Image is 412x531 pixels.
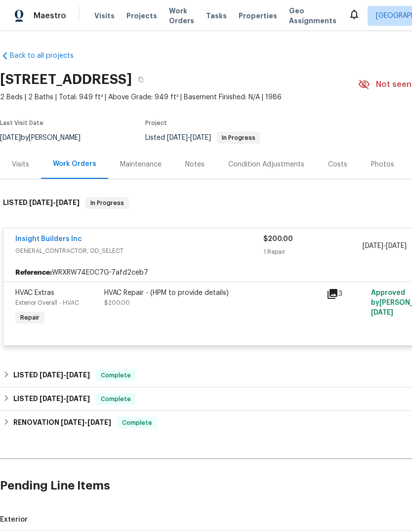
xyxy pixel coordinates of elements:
span: - [167,134,211,141]
span: [DATE] [167,134,188,141]
span: [DATE] [40,395,63,402]
span: - [363,241,407,251]
span: Repair [16,313,43,323]
span: HVAC Extras [15,289,54,296]
div: 1 Repair [263,247,363,257]
div: Maintenance [120,160,162,169]
span: - [40,395,90,402]
div: 3 [327,288,365,300]
h6: LISTED [3,197,80,209]
span: $200.00 [104,300,130,306]
div: Visits [12,160,29,169]
span: [DATE] [190,134,211,141]
a: Insight Builders Inc [15,236,82,243]
div: Notes [185,160,205,169]
h6: RENOVATION [13,417,111,429]
div: HVAC Repair - (HPM to provide details) [104,288,321,298]
span: - [61,419,111,426]
span: $200.00 [263,236,293,243]
span: Complete [97,370,135,380]
span: [DATE] [386,243,407,249]
span: - [29,199,80,206]
span: Exterior Overall - HVAC [15,300,79,306]
span: Work Orders [169,6,194,26]
div: Condition Adjustments [228,160,304,169]
span: [DATE] [56,199,80,206]
div: Work Orders [53,159,96,169]
span: Geo Assignments [289,6,336,26]
span: [DATE] [87,419,111,426]
span: Complete [118,418,156,428]
span: Tasks [206,12,227,19]
div: Costs [328,160,347,169]
span: In Progress [86,198,128,208]
span: Maestro [34,11,66,21]
span: Properties [239,11,277,21]
span: [DATE] [29,199,53,206]
button: Copy Address [132,71,150,88]
span: [DATE] [66,395,90,402]
span: [DATE] [61,419,84,426]
span: [DATE] [66,371,90,378]
span: Listed [145,134,260,141]
span: GENERAL_CONTRACTOR, OD_SELECT [15,246,263,256]
b: Reference: [15,268,52,278]
span: [DATE] [371,309,393,316]
div: Photos [371,160,394,169]
span: - [40,371,90,378]
span: [DATE] [40,371,63,378]
span: Projects [126,11,157,21]
span: Project [145,120,167,126]
h6: LISTED [13,393,90,405]
span: [DATE] [363,243,383,249]
span: Visits [94,11,115,21]
span: In Progress [218,135,259,141]
span: Complete [97,394,135,404]
h6: LISTED [13,369,90,381]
